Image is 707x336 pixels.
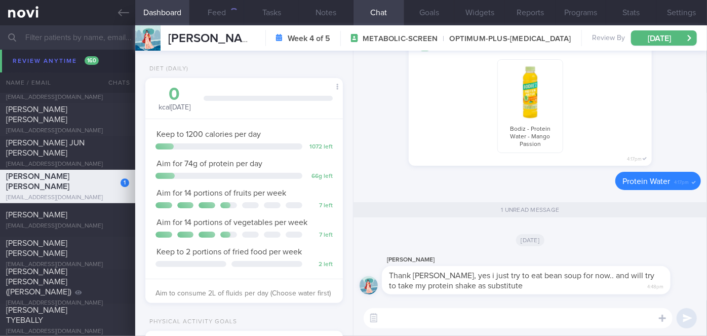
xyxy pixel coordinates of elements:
span: Aim for 14 portions of vegetables per week [156,218,307,227]
span: Aim to consume 2L of fluids per day (Choose water first) [155,290,331,297]
span: [PERSON_NAME] [PERSON_NAME] [6,72,67,90]
span: Review By [592,34,625,43]
button: [DATE] [631,30,697,46]
div: Physical Activity Goals [145,318,237,326]
span: [PERSON_NAME] [PERSON_NAME] [6,239,67,257]
div: 2 left [307,261,333,269]
span: [PERSON_NAME] [PERSON_NAME] ([PERSON_NAME]) [6,268,71,296]
span: 4:17pm [627,153,642,163]
span: [PERSON_NAME] [6,211,67,219]
div: 66 g left [307,173,333,180]
div: [EMAIL_ADDRESS][DOMAIN_NAME] [6,222,129,230]
span: [PERSON_NAME] TYEBALLY [6,306,67,324]
div: Diet (Daily) [145,65,188,73]
span: [PERSON_NAME] [PERSON_NAME] [6,172,69,191]
div: [EMAIL_ADDRESS][DOMAIN_NAME] [6,94,129,101]
span: [PERSON_NAME] [PERSON_NAME] [168,32,360,45]
div: Bodiz - Protein Water - Mango Passion [497,59,563,153]
span: [PERSON_NAME] JUN [PERSON_NAME] [6,139,85,157]
span: 4:48pm [647,281,663,290]
span: Keep to 1200 calories per day [156,130,261,138]
span: Keep to 2 portions of fried food per week [156,248,302,256]
div: 1 [121,178,129,187]
span: Protein Water [622,177,670,185]
div: kcal [DATE] [155,86,193,113]
div: [PERSON_NAME] [382,254,701,266]
span: Aim for 14 portions of fruits per week [156,189,286,197]
div: [EMAIL_ADDRESS][DOMAIN_NAME] [6,194,129,202]
div: [EMAIL_ADDRESS][DOMAIN_NAME] [6,300,129,307]
div: [EMAIL_ADDRESS][DOMAIN_NAME] [6,161,129,168]
span: [DATE] [516,234,545,246]
span: [PERSON_NAME] [PERSON_NAME] ([PERSON_NAME]) [6,30,71,58]
div: [EMAIL_ADDRESS][DOMAIN_NAME] [6,127,129,135]
div: [PERSON_NAME][EMAIL_ADDRESS][DOMAIN_NAME] [6,62,129,77]
img: Bodiz - Protein Water - Mango Passion [502,64,559,121]
span: 4:17pm [674,176,689,186]
div: [EMAIL_ADDRESS][DOMAIN_NAME] [6,261,129,269]
span: Thank [PERSON_NAME], yes i just try to eat bean soup for now.. and will try to take my protein sh... [389,272,654,290]
div: 0 [155,86,193,103]
div: 7 left [307,202,333,210]
span: Aim for 74g of protein per day [156,160,262,168]
div: 1072 left [307,143,333,151]
div: [EMAIL_ADDRESS][DOMAIN_NAME] [6,328,129,335]
span: [PERSON_NAME] [PERSON_NAME] [6,105,67,124]
strong: Week 4 of 5 [288,33,330,44]
div: 7 left [307,232,333,239]
span: METABOLIC-SCREEN [363,34,438,44]
span: OPTIMUM-PLUS-[MEDICAL_DATA] [438,34,571,44]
